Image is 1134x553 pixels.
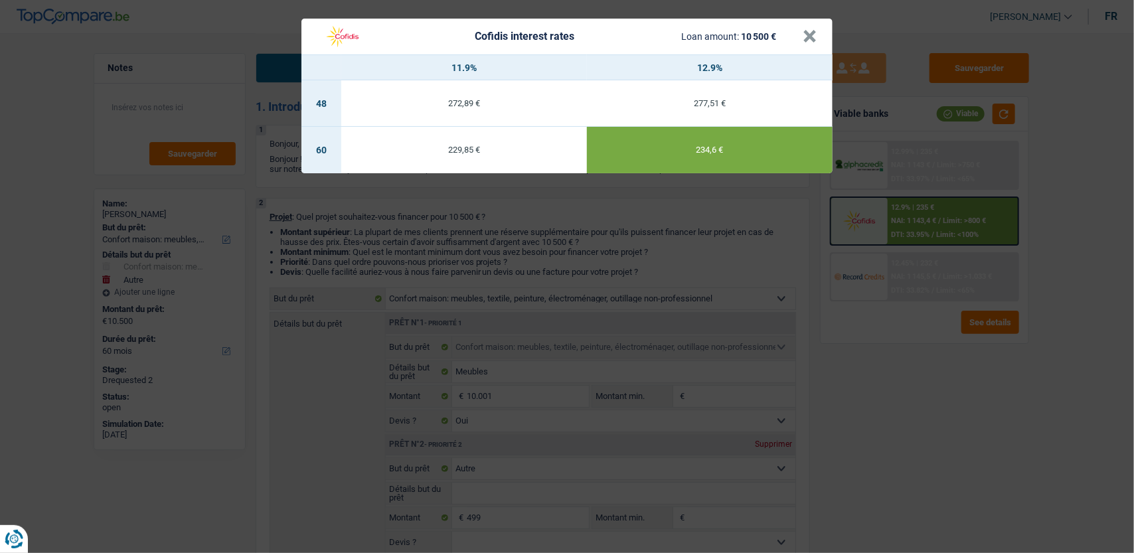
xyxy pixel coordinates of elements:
img: Cofidis [317,24,368,49]
td: 48 [301,80,341,127]
td: 60 [301,127,341,173]
span: 10 500 € [742,31,777,42]
div: 229,85 € [341,145,587,154]
div: 277,51 € [587,99,833,108]
div: 272,89 € [341,99,587,108]
button: × [803,30,817,43]
div: 234,6 € [587,145,833,154]
div: Cofidis interest rates [475,31,574,42]
th: 11.9% [341,55,587,80]
th: 12.9% [587,55,833,80]
span: Loan amount: [682,31,740,42]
